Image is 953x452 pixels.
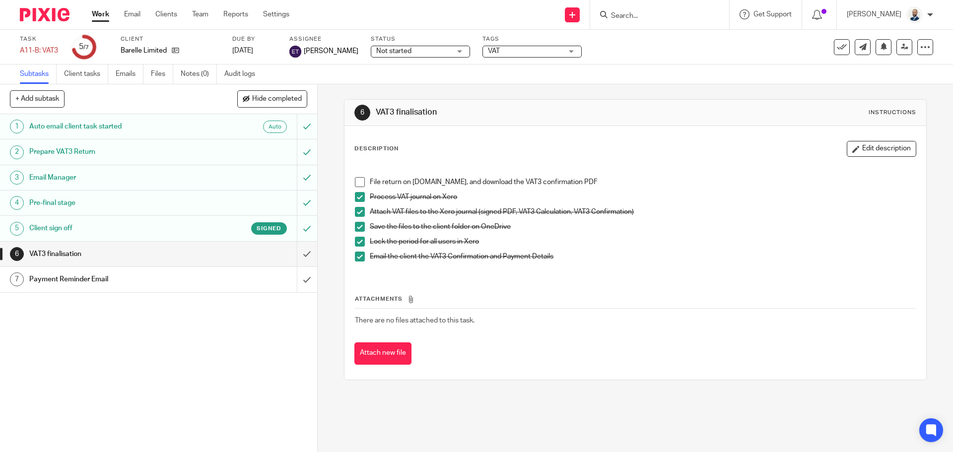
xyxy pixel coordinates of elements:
h1: Prepare VAT3 Return [29,144,201,159]
div: 3 [10,171,24,185]
a: Team [192,9,208,19]
label: Assignee [289,35,358,43]
p: Process VAT journal on Xero [370,192,915,202]
a: Notes (0) [181,65,217,84]
span: Get Support [753,11,792,18]
div: Auto [263,121,287,133]
span: Attachments [355,296,403,302]
a: Audit logs [224,65,263,84]
img: Mark%20LI%20profiler.png [906,7,922,23]
button: Attach new file [354,342,411,365]
p: Description [354,145,399,153]
div: A11-B: VAT3 [20,46,60,56]
a: Reports [223,9,248,19]
span: Signed [257,224,281,233]
img: svg%3E [289,46,301,58]
a: Clients [155,9,177,19]
span: Not started [376,48,411,55]
a: Email [124,9,140,19]
img: Pixie [20,8,69,21]
span: [PERSON_NAME] [304,46,358,56]
small: /7 [83,45,89,50]
div: 6 [354,105,370,121]
a: Settings [263,9,289,19]
span: There are no files attached to this task. [355,317,475,324]
h1: VAT3 finalisation [29,247,201,261]
p: File return on [DOMAIN_NAME], and download the VAT3 confirmation PDF [370,177,915,187]
p: Attach VAT files to the Xero journal (signed PDF, VAT3 Calculation, VAT3 Confirmation) [370,207,915,217]
div: 4 [10,196,24,210]
h1: Email Manager [29,170,201,185]
div: 6 [10,247,24,261]
a: Emails [116,65,143,84]
input: Search [610,12,699,21]
p: Lock the period for all users in Xero [370,237,915,247]
span: VAT [488,48,500,55]
a: Files [151,65,173,84]
h1: Pre-final stage [29,195,201,210]
div: 5 [10,222,24,236]
label: Status [371,35,470,43]
p: Barelle Limited [121,46,167,56]
label: Client [121,35,220,43]
a: Client tasks [64,65,108,84]
div: Instructions [869,109,916,117]
a: Work [92,9,109,19]
p: [PERSON_NAME] [847,9,901,19]
div: 1 [10,120,24,133]
div: 7 [10,272,24,286]
label: Tags [482,35,582,43]
span: [DATE] [232,47,253,54]
label: Task [20,35,60,43]
button: + Add subtask [10,90,65,107]
p: Save the files to the client folder on OneDrive [370,222,915,232]
button: Edit description [847,141,916,157]
h1: Auto email client task started [29,119,201,134]
span: Hide completed [252,95,302,103]
h1: VAT3 finalisation [376,107,657,118]
p: Email the client the VAT3 Confirmation and Payment Details [370,252,915,261]
h1: Client sign off [29,221,201,236]
label: Due by [232,35,277,43]
div: 5 [79,41,89,53]
a: Subtasks [20,65,57,84]
h1: Payment Reminder Email [29,272,201,287]
div: 2 [10,145,24,159]
button: Hide completed [237,90,307,107]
